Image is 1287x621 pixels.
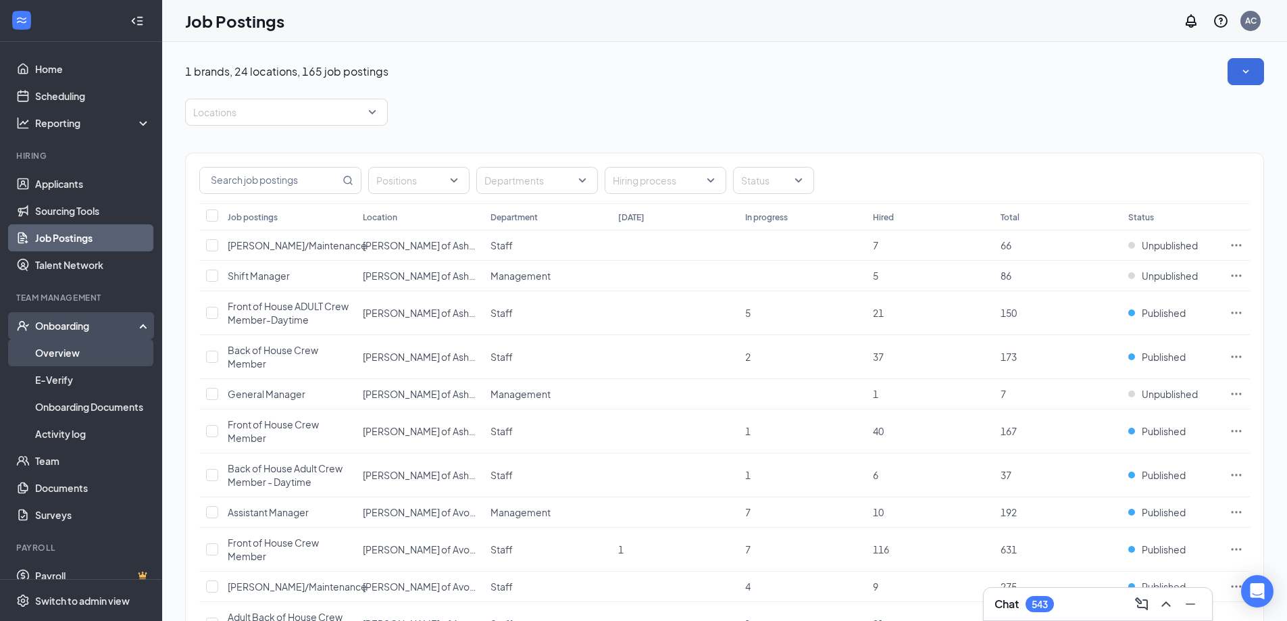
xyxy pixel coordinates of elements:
[873,351,884,363] span: 37
[363,388,519,400] span: [PERSON_NAME] of Ashland - #538
[873,239,878,251] span: 7
[200,168,340,193] input: Search job postings
[35,594,130,607] div: Switch to admin view
[484,409,611,453] td: Staff
[1001,425,1017,437] span: 167
[1001,351,1017,363] span: 173
[1142,468,1186,482] span: Published
[363,506,506,518] span: [PERSON_NAME] of Avon - #667
[484,335,611,379] td: Staff
[1032,599,1048,610] div: 543
[484,528,611,572] td: Staff
[745,506,751,518] span: 7
[994,597,1019,612] h3: Chat
[363,580,506,593] span: [PERSON_NAME] of Avon - #667
[1001,506,1017,518] span: 192
[1001,543,1017,555] span: 631
[873,388,878,400] span: 1
[1241,575,1273,607] div: Open Intercom Messenger
[356,497,484,528] td: Culver's of Avon - #667
[873,469,878,481] span: 6
[1155,593,1177,615] button: ChevronUp
[873,543,889,555] span: 116
[1230,306,1243,320] svg: Ellipses
[1001,388,1006,400] span: 7
[1142,239,1198,252] span: Unpublished
[1142,543,1186,556] span: Published
[185,64,388,79] p: 1 brands, 24 locations, 165 job postings
[35,562,151,589] a: PayrollCrown
[228,388,305,400] span: General Manager
[1183,13,1199,29] svg: Notifications
[484,291,611,335] td: Staff
[363,212,397,223] div: Location
[1230,269,1243,282] svg: Ellipses
[994,203,1121,230] th: Total
[228,270,290,282] span: Shift Manager
[873,270,878,282] span: 5
[1213,13,1229,29] svg: QuestionInfo
[363,270,519,282] span: [PERSON_NAME] of Ashland - #538
[363,239,519,251] span: [PERSON_NAME] of Ashland - #538
[484,230,611,261] td: Staff
[35,474,151,501] a: Documents
[35,197,151,224] a: Sourcing Tools
[1001,239,1011,251] span: 66
[490,425,513,437] span: Staff
[35,447,151,474] a: Team
[16,594,30,607] svg: Settings
[228,580,367,593] span: [PERSON_NAME]/Maintenance
[1131,593,1153,615] button: ComposeMessage
[484,261,611,291] td: Management
[490,239,513,251] span: Staff
[1230,350,1243,364] svg: Ellipses
[1142,350,1186,364] span: Published
[1142,505,1186,519] span: Published
[1245,15,1257,26] div: AC
[1180,593,1201,615] button: Minimize
[1134,596,1150,612] svg: ComposeMessage
[1142,424,1186,438] span: Published
[35,393,151,420] a: Onboarding Documents
[745,543,751,555] span: 7
[35,319,139,332] div: Onboarding
[490,506,551,518] span: Management
[16,292,148,303] div: Team Management
[356,528,484,572] td: Culver's of Avon - #667
[618,543,624,555] span: 1
[356,261,484,291] td: Culver's of Ashland - #538
[1230,387,1243,401] svg: Ellipses
[1001,580,1017,593] span: 275
[484,572,611,602] td: Staff
[356,230,484,261] td: Culver's of Ashland - #538
[185,9,284,32] h1: Job Postings
[490,351,513,363] span: Staff
[1230,239,1243,252] svg: Ellipses
[35,251,151,278] a: Talent Network
[484,379,611,409] td: Management
[1239,65,1253,78] svg: SmallChevronDown
[1121,203,1223,230] th: Status
[1228,58,1264,85] button: SmallChevronDown
[363,543,506,555] span: [PERSON_NAME] of Avon - #667
[1230,543,1243,556] svg: Ellipses
[611,203,739,230] th: [DATE]
[1001,307,1017,319] span: 150
[873,425,884,437] span: 40
[745,580,751,593] span: 4
[1001,469,1011,481] span: 37
[745,351,751,363] span: 2
[35,501,151,528] a: Surveys
[484,497,611,528] td: Management
[35,339,151,366] a: Overview
[35,55,151,82] a: Home
[490,307,513,319] span: Staff
[35,116,151,130] div: Reporting
[1142,387,1198,401] span: Unpublished
[490,469,513,481] span: Staff
[873,307,884,319] span: 21
[356,572,484,602] td: Culver's of Avon - #667
[1001,270,1011,282] span: 86
[343,175,353,186] svg: MagnifyingGlass
[35,224,151,251] a: Job Postings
